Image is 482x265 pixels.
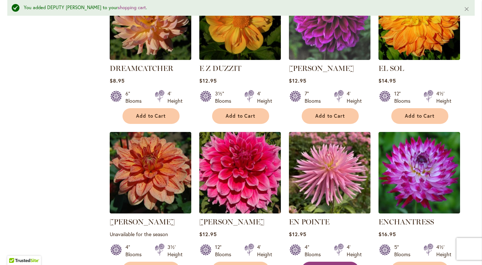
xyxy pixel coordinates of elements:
[289,208,370,215] a: EN POINTE
[379,54,460,61] a: EL SOL
[391,108,448,124] button: Add to Cart
[347,90,362,105] div: 4' Height
[289,132,370,213] img: EN POINTE
[125,90,146,105] div: 6" Blooms
[5,239,26,260] iframe: Launch Accessibility Center
[199,208,281,215] a: EMORY PAUL
[199,64,241,73] a: E Z DUZZIT
[215,90,236,105] div: 3½" Blooms
[110,54,191,61] a: Dreamcatcher
[289,54,370,61] a: Einstein
[315,113,345,119] span: Add to Cart
[257,243,272,258] div: 4' Height
[394,243,415,258] div: 5" Blooms
[347,243,362,258] div: 4' Height
[125,243,146,258] div: 4" Blooms
[212,108,269,124] button: Add to Cart
[379,231,396,238] span: $16.95
[110,132,191,213] img: Elijah Mason
[110,64,173,73] a: DREAMCATCHER
[379,132,460,213] img: Enchantress
[436,90,451,105] div: 4½' Height
[110,231,191,238] p: Unavailable for the season
[167,90,182,105] div: 4' Height
[118,4,146,11] a: shopping cart
[199,132,281,213] img: EMORY PAUL
[405,113,435,119] span: Add to Cart
[110,208,191,215] a: Elijah Mason
[289,64,354,73] a: [PERSON_NAME]
[379,77,396,84] span: $14.95
[289,217,330,226] a: EN POINTE
[394,90,415,105] div: 12" Blooms
[199,231,217,238] span: $12.95
[289,231,306,238] span: $12.95
[302,108,359,124] button: Add to Cart
[199,217,264,226] a: [PERSON_NAME]
[379,64,404,73] a: EL SOL
[199,77,217,84] span: $12.95
[123,108,180,124] button: Add to Cart
[110,77,125,84] span: $8.95
[257,90,272,105] div: 4' Height
[110,217,175,226] a: [PERSON_NAME]
[215,243,236,258] div: 12" Blooms
[305,90,325,105] div: 7" Blooms
[289,77,306,84] span: $12.95
[379,208,460,215] a: Enchantress
[305,243,325,258] div: 4" Blooms
[136,113,166,119] span: Add to Cart
[24,4,453,11] div: You added DEPUTY [PERSON_NAME] to your .
[379,217,434,226] a: ENCHANTRESS
[167,243,182,258] div: 3½' Height
[436,243,451,258] div: 4½' Height
[199,54,281,61] a: E Z DUZZIT
[226,113,256,119] span: Add to Cart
